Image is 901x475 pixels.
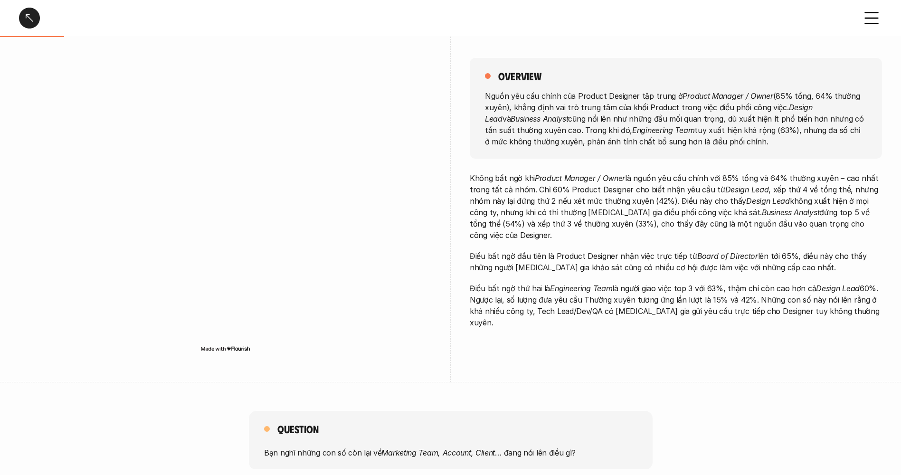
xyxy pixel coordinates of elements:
[200,345,250,352] img: Made with Flourish
[485,90,867,147] p: Nguồn yêu cầu chính của Product Designer tập trung ở (85% tổng, 64% thường xuyên), khẳng định vai...
[550,284,612,293] em: Engineering Team
[19,58,431,343] iframe: Interactive or visual content
[816,284,860,293] em: Design Lead
[683,91,773,100] em: Product Manager / Owner
[277,422,319,436] h5: Question
[381,447,495,457] em: Marketing Team, Account, Client
[470,172,882,241] p: Không bất ngờ khi là nguồn yêu cầu chính với 85% tổng và 64% thường xuyên – cao nhất trong tất cả...
[470,283,882,328] p: Điều bất ngờ thứ hai là là người giao việc top 3 với 63%, thậm chí còn cao hơn cả 60%. Ngược lại,...
[762,208,819,217] em: Business Analyst
[470,250,882,273] p: Điều bất ngờ đầu tiên là Product Designer nhận việc trực tiếp từ lên tới 65%, điều này cho thấy n...
[697,251,758,261] em: Board of Director
[485,102,815,123] em: Design Lead
[264,446,637,458] p: Bạn nghĩ những con số còn lại về … đang nói lên điều gì?
[511,114,568,123] em: Business Analyst
[725,185,769,194] em: Design Lead
[535,173,625,183] em: Product Manager / Owner
[746,196,790,206] em: Design Lead
[632,125,694,134] em: Engineering Team
[498,69,541,83] h5: overview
